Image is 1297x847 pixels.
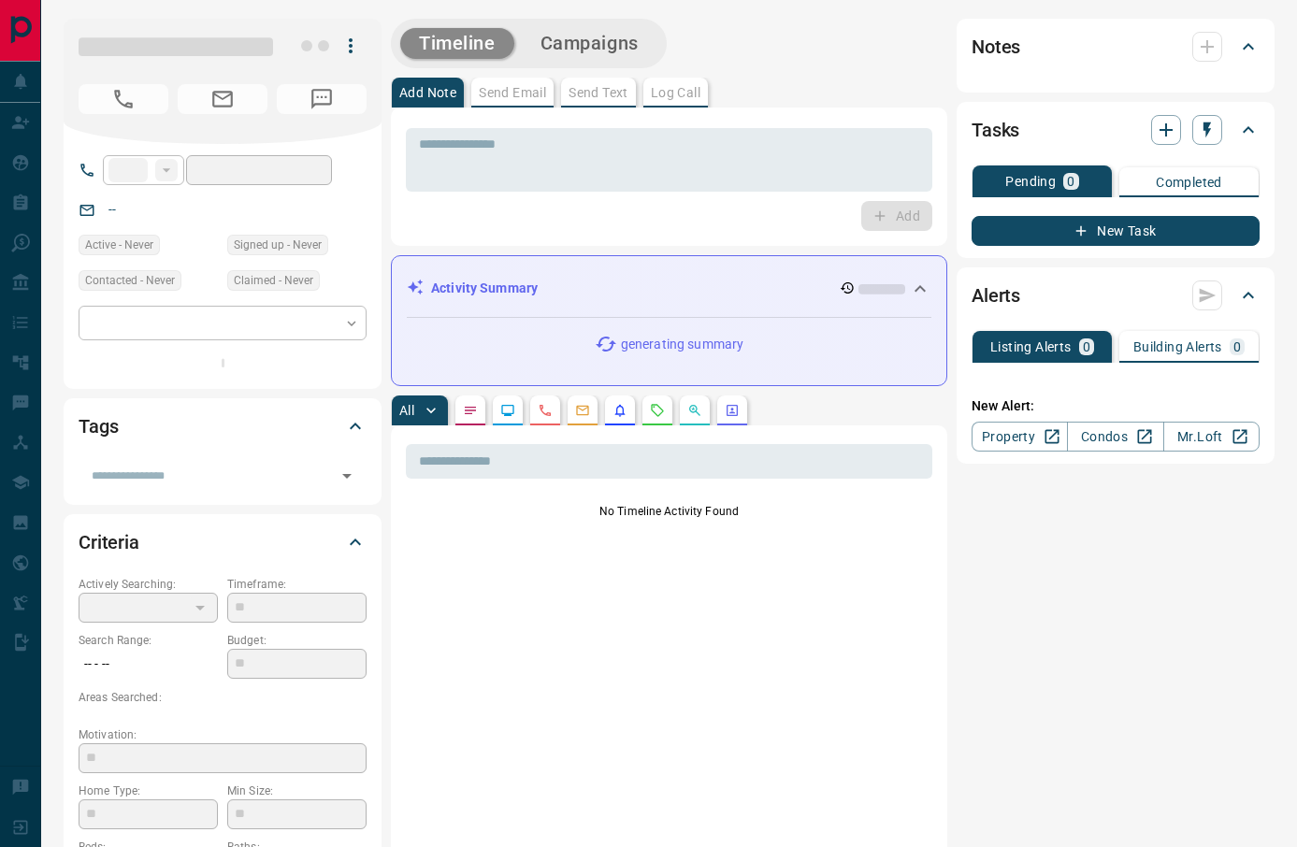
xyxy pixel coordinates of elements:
[500,403,515,418] svg: Lead Browsing Activity
[612,403,627,418] svg: Listing Alerts
[538,403,553,418] svg: Calls
[234,236,322,254] span: Signed up - Never
[399,404,414,417] p: All
[178,84,267,114] span: No Email
[227,632,367,649] p: Budget:
[1133,340,1222,353] p: Building Alerts
[399,86,456,99] p: Add Note
[990,340,1072,353] p: Listing Alerts
[972,108,1260,152] div: Tasks
[79,84,168,114] span: No Number
[972,32,1020,62] h2: Notes
[650,403,665,418] svg: Requests
[972,280,1020,310] h2: Alerts
[406,503,932,520] p: No Timeline Activity Found
[1083,340,1090,353] p: 0
[85,271,175,290] span: Contacted - Never
[79,726,367,743] p: Motivation:
[687,403,702,418] svg: Opportunities
[1163,422,1260,452] a: Mr.Loft
[79,576,218,593] p: Actively Searching:
[400,28,514,59] button: Timeline
[227,576,367,593] p: Timeframe:
[79,527,139,557] h2: Criteria
[972,422,1068,452] a: Property
[108,202,116,217] a: --
[972,115,1019,145] h2: Tasks
[277,84,367,114] span: No Number
[79,632,218,649] p: Search Range:
[234,271,313,290] span: Claimed - Never
[79,689,367,706] p: Areas Searched:
[227,782,367,799] p: Min Size:
[725,403,740,418] svg: Agent Actions
[1067,422,1163,452] a: Condos
[1005,175,1056,188] p: Pending
[79,520,367,565] div: Criteria
[431,279,538,298] p: Activity Summary
[1156,176,1222,189] p: Completed
[972,396,1260,416] p: New Alert:
[79,404,367,449] div: Tags
[621,335,743,354] p: generating summary
[972,216,1260,246] button: New Task
[79,649,218,680] p: -- - --
[463,403,478,418] svg: Notes
[575,403,590,418] svg: Emails
[972,273,1260,318] div: Alerts
[79,411,118,441] h2: Tags
[522,28,657,59] button: Campaigns
[334,463,360,489] button: Open
[1067,175,1074,188] p: 0
[407,271,931,306] div: Activity Summary
[1233,340,1241,353] p: 0
[79,782,218,799] p: Home Type:
[85,236,153,254] span: Active - Never
[972,24,1260,69] div: Notes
